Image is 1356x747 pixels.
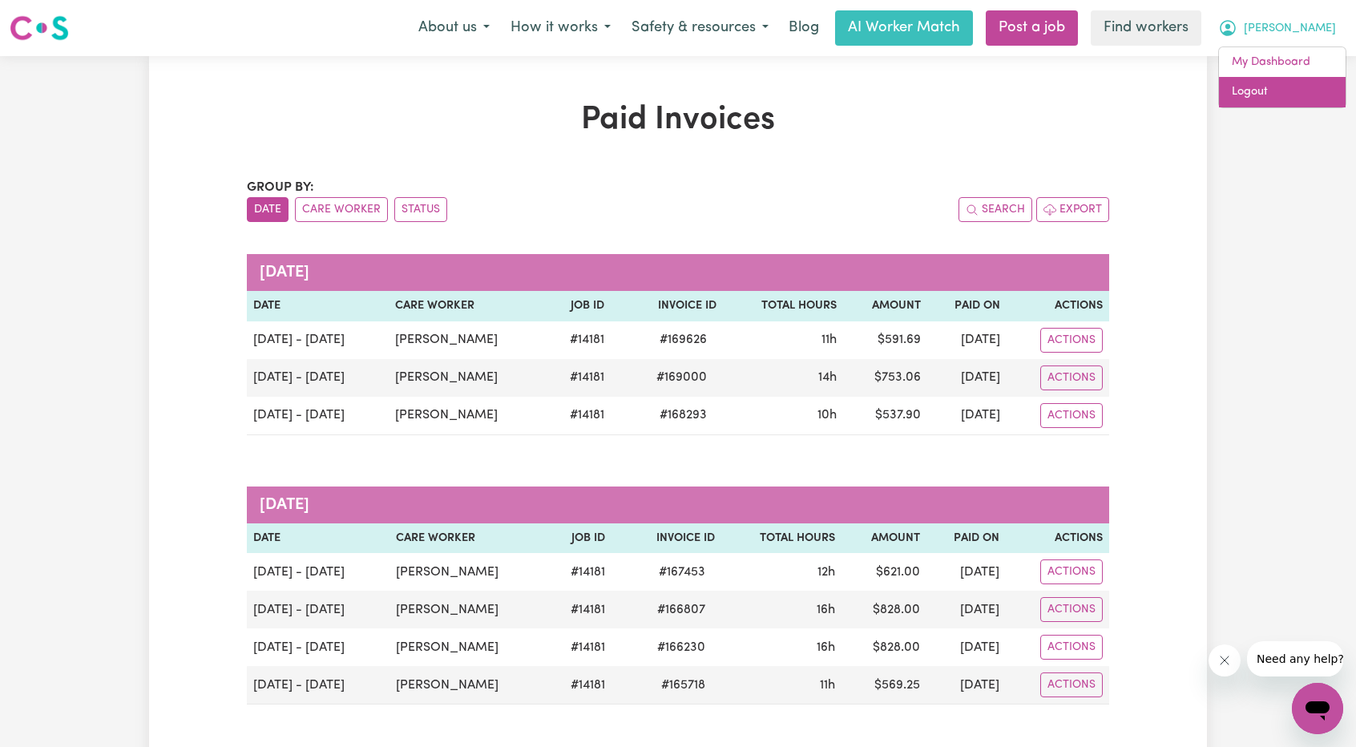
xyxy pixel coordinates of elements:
[820,679,835,692] span: 11 hours
[295,197,388,222] button: sort invoices by care worker
[841,553,926,591] td: $ 621.00
[389,553,547,591] td: [PERSON_NAME]
[247,591,389,628] td: [DATE] - [DATE]
[247,666,389,705] td: [DATE] - [DATE]
[1208,11,1346,45] button: My Account
[841,591,926,628] td: $ 828.00
[389,666,547,705] td: [PERSON_NAME]
[1007,291,1109,321] th: Actions
[648,600,715,620] span: # 166807
[247,397,389,435] td: [DATE] - [DATE]
[10,11,97,24] span: Need any help?
[247,359,389,397] td: [DATE] - [DATE]
[926,553,1007,591] td: [DATE]
[247,487,1109,523] caption: [DATE]
[1040,635,1103,660] button: Actions
[1218,46,1346,108] div: My Account
[926,666,1007,705] td: [DATE]
[818,371,837,384] span: 14 hours
[817,641,835,654] span: 16 hours
[408,11,500,45] button: About us
[817,566,835,579] span: 12 hours
[247,197,289,222] button: sort invoices by date
[650,406,716,425] span: # 168293
[1219,77,1346,107] a: Logout
[611,523,721,554] th: Invoice ID
[389,321,546,359] td: [PERSON_NAME]
[547,523,612,554] th: Job ID
[389,291,546,321] th: Care Worker
[1040,403,1103,428] button: Actions
[611,291,723,321] th: Invoice ID
[247,628,389,666] td: [DATE] - [DATE]
[721,523,841,554] th: Total Hours
[821,333,837,346] span: 11 hours
[247,254,1109,291] caption: [DATE]
[546,291,610,321] th: Job ID
[10,10,69,46] a: Careseekers logo
[841,666,926,705] td: $ 569.25
[247,523,389,554] th: Date
[546,321,610,359] td: # 14181
[841,628,926,666] td: $ 828.00
[843,397,927,435] td: $ 537.90
[927,291,1007,321] th: Paid On
[835,10,973,46] a: AI Worker Match
[546,397,610,435] td: # 14181
[247,291,389,321] th: Date
[927,397,1007,435] td: [DATE]
[647,368,716,387] span: # 169000
[926,523,1007,554] th: Paid On
[1040,597,1103,622] button: Actions
[389,523,547,554] th: Care Worker
[1040,365,1103,390] button: Actions
[650,330,716,349] span: # 169626
[1292,683,1343,734] iframe: Button to launch messaging window
[926,591,1007,628] td: [DATE]
[394,197,447,222] button: sort invoices by paid status
[817,409,837,422] span: 10 hours
[389,397,546,435] td: [PERSON_NAME]
[1219,47,1346,78] a: My Dashboard
[723,291,843,321] th: Total Hours
[843,321,927,359] td: $ 591.69
[649,563,715,582] span: # 167453
[1040,328,1103,353] button: Actions
[817,604,835,616] span: 16 hours
[927,321,1007,359] td: [DATE]
[1209,644,1241,676] iframe: Close message
[1091,10,1201,46] a: Find workers
[1040,672,1103,697] button: Actions
[389,628,547,666] td: [PERSON_NAME]
[547,553,612,591] td: # 14181
[843,291,927,321] th: Amount
[247,321,389,359] td: [DATE] - [DATE]
[843,359,927,397] td: $ 753.06
[389,359,546,397] td: [PERSON_NAME]
[958,197,1032,222] button: Search
[986,10,1078,46] a: Post a job
[621,11,779,45] button: Safety & resources
[389,591,547,628] td: [PERSON_NAME]
[247,553,389,591] td: [DATE] - [DATE]
[1244,20,1336,38] span: [PERSON_NAME]
[1040,559,1103,584] button: Actions
[500,11,621,45] button: How it works
[1036,197,1109,222] button: Export
[247,101,1109,139] h1: Paid Invoices
[547,628,612,666] td: # 14181
[547,666,612,705] td: # 14181
[546,359,610,397] td: # 14181
[10,14,69,42] img: Careseekers logo
[1006,523,1109,554] th: Actions
[926,628,1007,666] td: [DATE]
[547,591,612,628] td: # 14181
[247,181,314,194] span: Group by:
[841,523,926,554] th: Amount
[927,359,1007,397] td: [DATE]
[1247,641,1343,676] iframe: Message from company
[779,10,829,46] a: Blog
[652,676,715,695] span: # 165718
[648,638,715,657] span: # 166230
